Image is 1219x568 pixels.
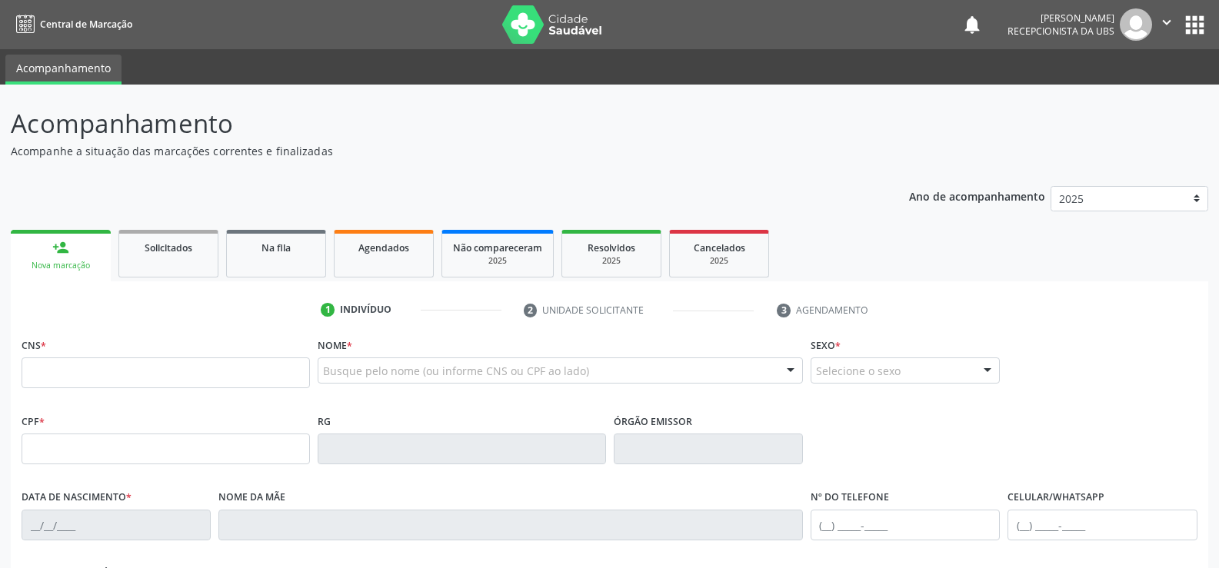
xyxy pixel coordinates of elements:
img: img [1120,8,1152,41]
input: (__) _____-_____ [1008,510,1197,540]
span: Selecione o sexo [816,363,901,379]
button:  [1152,8,1181,41]
div: person_add [52,239,69,256]
label: Nome da mãe [218,486,285,510]
span: Agendados [358,241,409,254]
div: 1 [321,303,335,317]
div: Indivíduo [340,303,391,317]
label: RG [318,410,331,433]
input: __/__/____ [22,510,211,540]
p: Acompanhe a situação das marcações correntes e finalizadas [11,143,849,159]
p: Acompanhamento [11,105,849,143]
label: Nome [318,334,352,357]
span: Recepcionista da UBS [1008,25,1114,38]
div: 2025 [681,255,758,267]
span: Resolvidos [588,241,635,254]
label: CPF [22,410,45,433]
div: Nova marcação [22,260,100,271]
label: CNS [22,334,46,357]
span: Solicitados [145,241,192,254]
label: Nº do Telefone [811,486,889,510]
label: Sexo [811,334,841,357]
button: apps [1181,12,1208,38]
label: Celular/WhatsApp [1008,486,1104,510]
i:  [1158,14,1175,31]
p: Ano de acompanhamento [909,186,1045,205]
span: Não compareceram [453,241,542,254]
span: Na fila [261,241,291,254]
label: Data de nascimento [22,486,132,510]
label: Órgão emissor [614,410,692,433]
span: Busque pelo nome (ou informe CNS ou CPF ao lado) [323,363,589,379]
a: Central de Marcação [11,12,132,37]
span: Central de Marcação [40,18,132,31]
span: Cancelados [694,241,745,254]
a: Acompanhamento [5,55,122,85]
input: (__) _____-_____ [811,510,1000,540]
div: 2025 [573,255,650,267]
div: 2025 [453,255,542,267]
div: [PERSON_NAME] [1008,12,1114,25]
button: notifications [961,14,983,35]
